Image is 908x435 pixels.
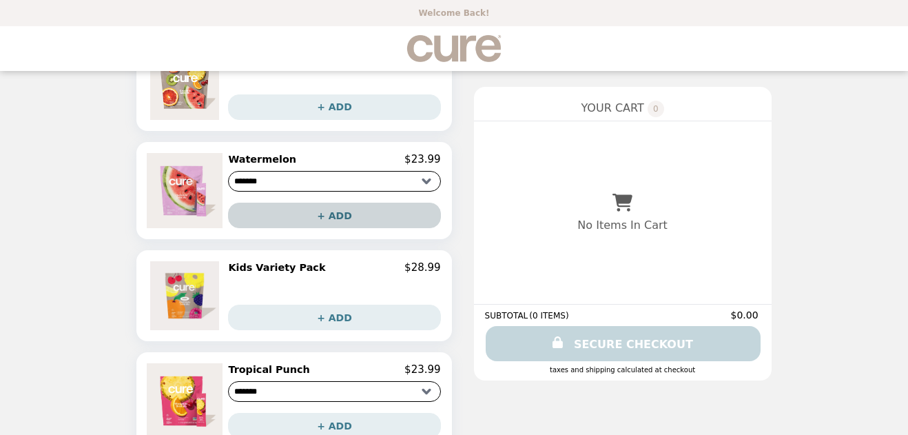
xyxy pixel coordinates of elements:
[228,381,440,402] select: Select a product variant
[577,219,667,232] p: No Items In Cart
[228,305,440,330] button: + ADD
[228,261,331,274] h2: Kids Variety Pack
[648,101,664,117] span: 0
[418,8,489,18] p: Welcome Back!
[404,363,441,376] p: $23.99
[581,101,643,114] span: YOUR CART
[228,94,440,120] button: + ADD
[150,261,223,330] img: Kids Variety Pack
[150,51,223,120] img: Tropical Variety Pack
[485,311,530,321] span: SUBTOTAL
[228,171,440,192] select: Select a product variant
[228,203,440,228] button: + ADD
[404,261,441,274] p: $28.99
[406,34,502,63] img: Brand Logo
[147,153,225,228] img: Watermelon
[404,153,441,165] p: $23.99
[228,153,302,165] h2: Watermelon
[529,311,568,321] span: ( 0 ITEMS )
[228,363,315,376] h2: Tropical Punch
[731,310,761,321] span: $0.00
[485,366,761,374] div: Taxes and Shipping calculated at checkout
